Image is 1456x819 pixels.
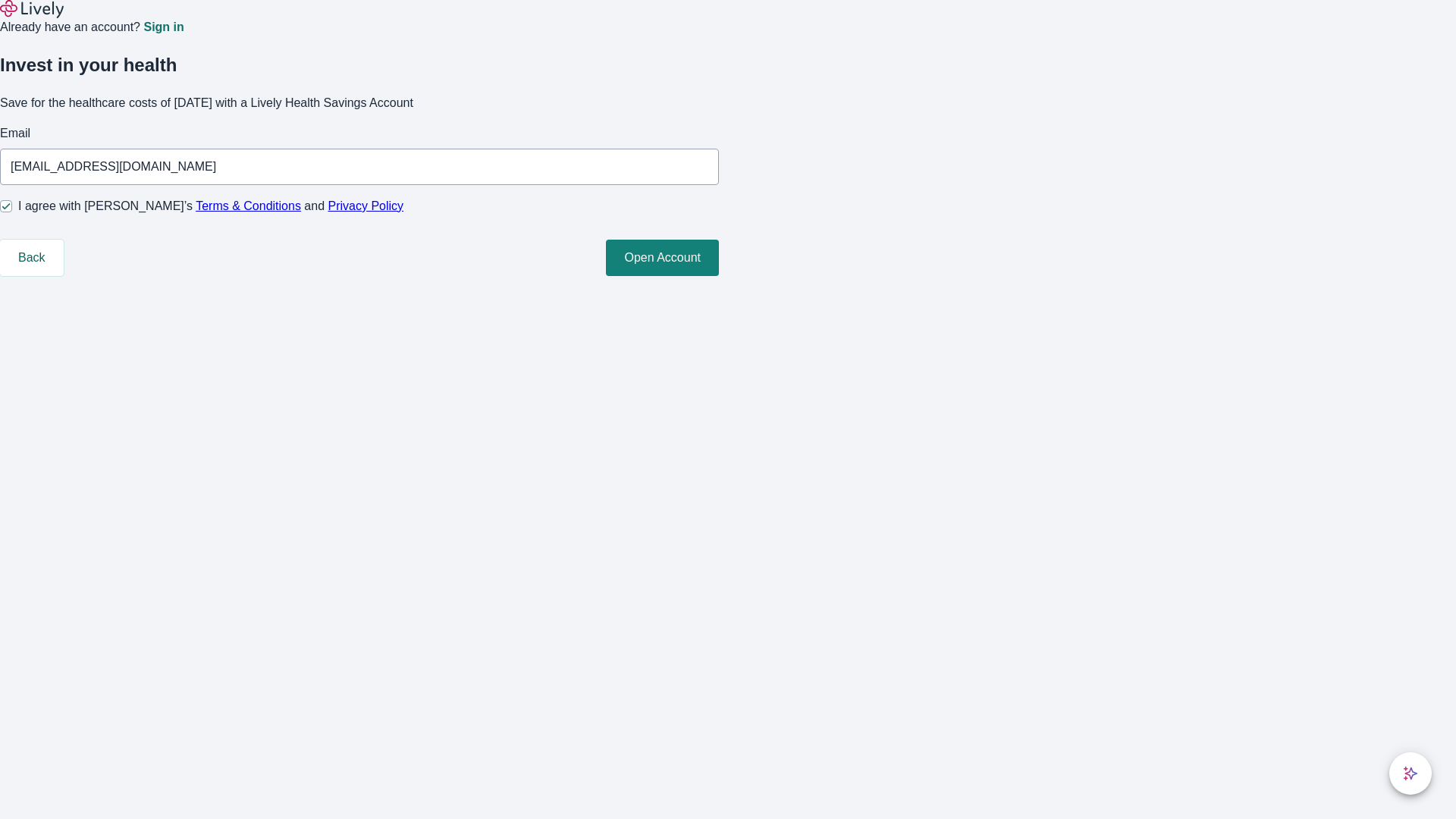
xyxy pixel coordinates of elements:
a: Sign in [143,21,184,33]
svg: Lively AI Assistant [1403,766,1418,781]
a: Terms & Conditions [196,199,301,212]
a: Privacy Policy [328,199,404,212]
span: I agree with [PERSON_NAME]’s and [18,197,403,215]
button: Open Account [606,240,719,276]
button: chat [1389,752,1432,795]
